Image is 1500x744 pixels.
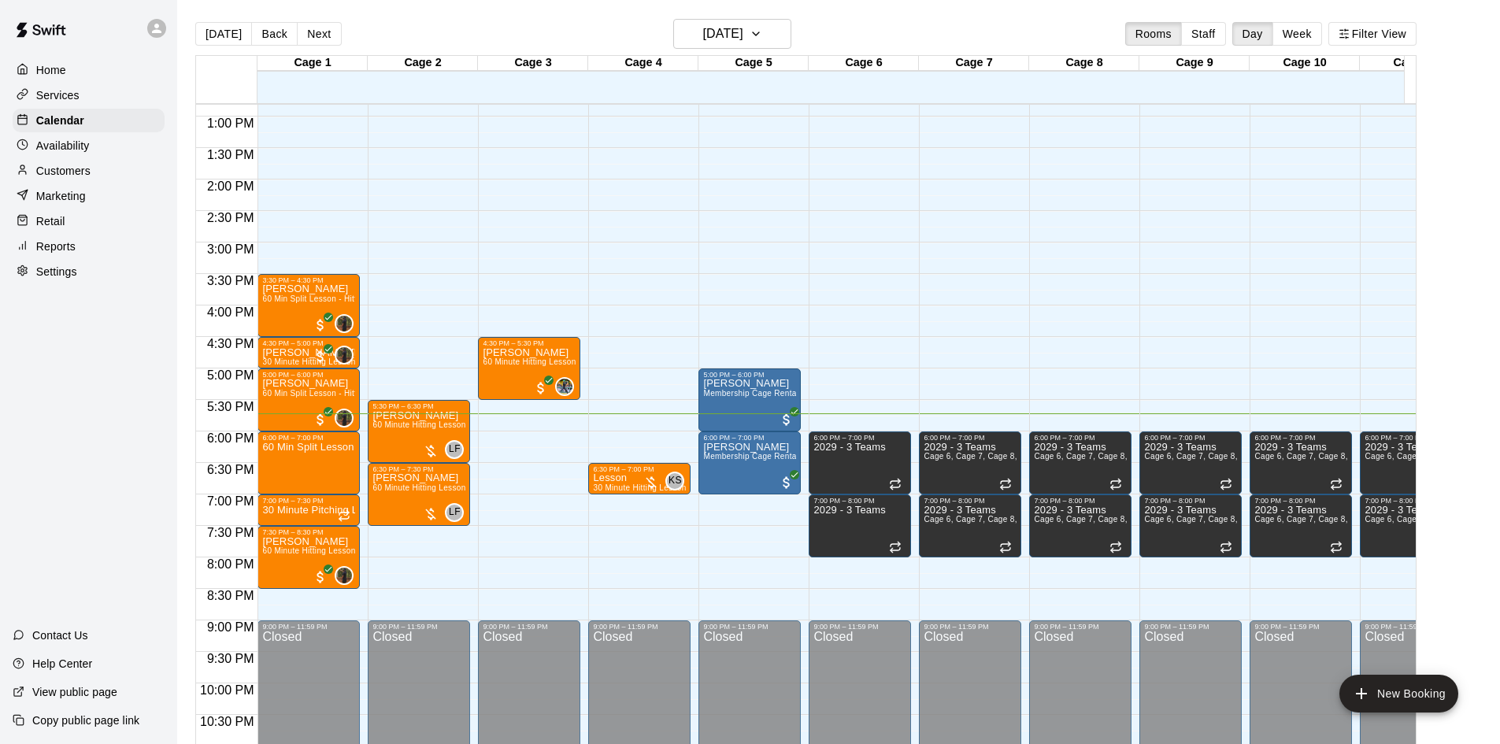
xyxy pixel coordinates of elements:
span: Recurring event [1330,478,1343,490]
div: Cage 7 [919,56,1029,71]
span: Recurring event [1109,478,1122,490]
span: LF [449,505,461,520]
button: Staff [1181,22,1226,46]
div: 6:00 PM – 7:00 PM [1254,434,1347,442]
span: All customers have paid [313,349,328,365]
span: 1:00 PM [203,117,258,130]
div: 5:00 PM – 6:00 PM [262,371,355,379]
span: 10:30 PM [196,715,257,728]
span: 60 Minute Hitting Lesson [483,357,576,366]
div: Availability [13,134,165,157]
div: 7:00 PM – 8:00 PM [1144,497,1237,505]
span: LF [449,442,461,457]
span: 2:00 PM [203,180,258,193]
div: Retail [13,209,165,233]
div: 9:00 PM – 11:59 PM [1254,623,1347,631]
p: View public page [32,684,117,700]
button: [DATE] [673,19,791,49]
div: 9:00 PM – 11:59 PM [1365,623,1457,631]
div: 7:00 PM – 8:00 PM: 2029 - 3 Teams [1250,494,1352,557]
span: All customers have paid [533,380,549,396]
div: 6:30 PM – 7:00 PM: Lesson [588,463,691,494]
div: 9:00 PM – 11:59 PM [483,623,576,631]
div: 6:30 PM – 7:00 PM [593,465,686,473]
button: add [1339,675,1458,713]
div: 5:00 PM – 6:00 PM: Jessica Koller [257,368,360,431]
div: 7:00 PM – 8:00 PM [1254,497,1347,505]
button: [DATE] [195,22,252,46]
div: 6:00 PM – 7:00 PM: 60 Min Split Lesson - Hitting/Pitching [257,431,360,494]
p: Availability [36,138,90,154]
a: Home [13,58,165,82]
p: Home [36,62,66,78]
div: Cage 1 [257,56,368,71]
span: 4:00 PM [203,305,258,319]
div: Mike Thatcher [335,314,354,333]
img: Mike Thatcher [336,347,352,363]
span: 2:30 PM [203,211,258,224]
span: All customers have paid [779,475,794,490]
div: 3:30 PM – 4:30 PM: Niko Svedruzic [257,274,360,337]
p: Customers [36,163,91,179]
span: All customers have paid [313,412,328,428]
span: KS [669,473,682,489]
div: 5:30 PM – 6:30 PM [372,402,465,410]
img: Mike Thatcher [336,316,352,331]
p: Calendar [36,113,84,128]
div: 7:00 PM – 7:30 PM: 30 Minute Pitching Lesson [257,494,360,526]
a: Services [13,83,165,107]
button: Day [1232,22,1273,46]
div: Mike Thatcher [335,566,354,585]
div: 5:00 PM – 6:00 PM: Membership Cage Rental [698,368,801,431]
span: Logan Farrar [451,440,464,459]
span: All customers have paid [313,569,328,585]
span: Recurring event [999,478,1012,490]
div: 6:00 PM – 7:00 PM [262,434,355,442]
h6: [DATE] [703,23,743,45]
button: Rooms [1125,22,1182,46]
div: Cage 6 [809,56,919,71]
span: All customers have paid [779,412,794,428]
div: 7:00 PM – 8:00 PM: 2029 - 3 Teams [809,494,911,557]
div: Cage 4 [588,56,698,71]
button: Back [251,22,298,46]
span: 60 Min Split Lesson - Hitting/Pitching [262,294,401,303]
span: Membership Cage Rental [703,452,798,461]
div: 6:00 PM – 7:00 PM [1144,434,1237,442]
span: Cage 6, Cage 7, Cage 8, Cage 9, Cage 10, Cage 11, Cage 12 [924,452,1156,461]
div: 9:00 PM – 11:59 PM [924,623,1017,631]
div: 6:00 PM – 7:00 PM [703,434,796,442]
span: 30 Minute Hitting Lesson [593,483,686,492]
div: 6:00 PM – 7:00 PM: 2029 - 3 Teams [1139,431,1242,494]
div: 6:00 PM – 7:00 PM [813,434,906,442]
div: 6:30 PM – 7:30 PM: Blake [368,463,470,526]
span: Cage 6, Cage 7, Cage 8, Cage 9, Cage 10, Cage 11, Cage 12 [1034,452,1266,461]
span: 6:00 PM [203,431,258,445]
span: 3:00 PM [203,242,258,256]
span: 30 Minute Hitting Lesson [262,357,355,366]
span: Cage 6, Cage 7, Cage 8, Cage 9, Cage 10, Cage 11, Cage 12 [1254,452,1487,461]
a: Calendar [13,109,165,132]
img: Mike Thatcher [336,410,352,426]
div: 4:30 PM – 5:30 PM [483,339,576,347]
div: Mike Thatcher [335,346,354,365]
div: 6:00 PM – 7:00 PM: 2029 - 3 Teams [919,431,1021,494]
a: Reports [13,235,165,258]
div: 6:00 PM – 7:00 PM: 2029 - 3 Teams [1029,431,1131,494]
div: 9:00 PM – 11:59 PM [703,623,796,631]
img: Mike Thatcher [336,568,352,583]
span: Mike Thatcher [341,346,354,365]
div: Cage 9 [1139,56,1250,71]
a: Marketing [13,184,165,208]
p: Marketing [36,188,86,204]
p: Settings [36,264,77,279]
span: 7:00 PM [203,494,258,508]
div: 4:30 PM – 5:00 PM [262,339,355,347]
span: 5:00 PM [203,368,258,382]
div: 4:30 PM – 5:30 PM: 60 Minute Hitting Lesson [478,337,580,400]
div: 5:30 PM – 6:30 PM: Trent [368,400,470,463]
div: 7:00 PM – 8:00 PM: 2029 - 3 Teams [1029,494,1131,557]
span: 60 Minute Hitting Lesson [372,483,465,492]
